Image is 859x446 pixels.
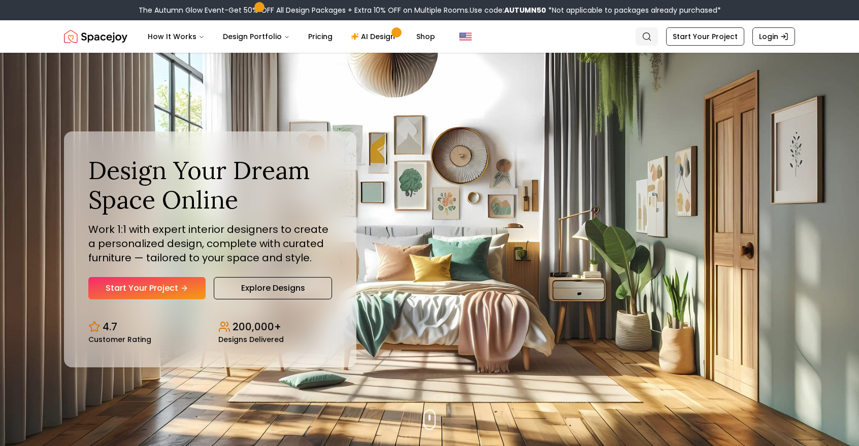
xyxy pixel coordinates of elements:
[504,5,546,15] b: AUTUMN50
[546,5,721,15] span: *Not applicable to packages already purchased*
[88,336,151,343] small: Customer Rating
[300,26,341,47] a: Pricing
[64,20,795,53] nav: Global
[64,26,127,47] img: Spacejoy Logo
[214,277,332,299] a: Explore Designs
[752,27,795,46] a: Login
[470,5,546,15] span: Use code:
[459,30,472,43] img: United States
[139,5,721,15] div: The Autumn Glow Event-Get 50% OFF All Design Packages + Extra 10% OFF on Multiple Rooms.
[88,277,206,299] a: Start Your Project
[218,336,284,343] small: Designs Delivered
[140,26,443,47] nav: Main
[140,26,213,47] button: How It Works
[215,26,298,47] button: Design Portfolio
[88,312,332,343] div: Design stats
[103,320,117,334] p: 4.7
[88,222,332,265] p: Work 1:1 with expert interior designers to create a personalized design, complete with curated fu...
[666,27,744,46] a: Start Your Project
[343,26,406,47] a: AI Design
[233,320,281,334] p: 200,000+
[408,26,443,47] a: Shop
[88,156,332,214] h1: Design Your Dream Space Online
[64,26,127,47] a: Spacejoy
